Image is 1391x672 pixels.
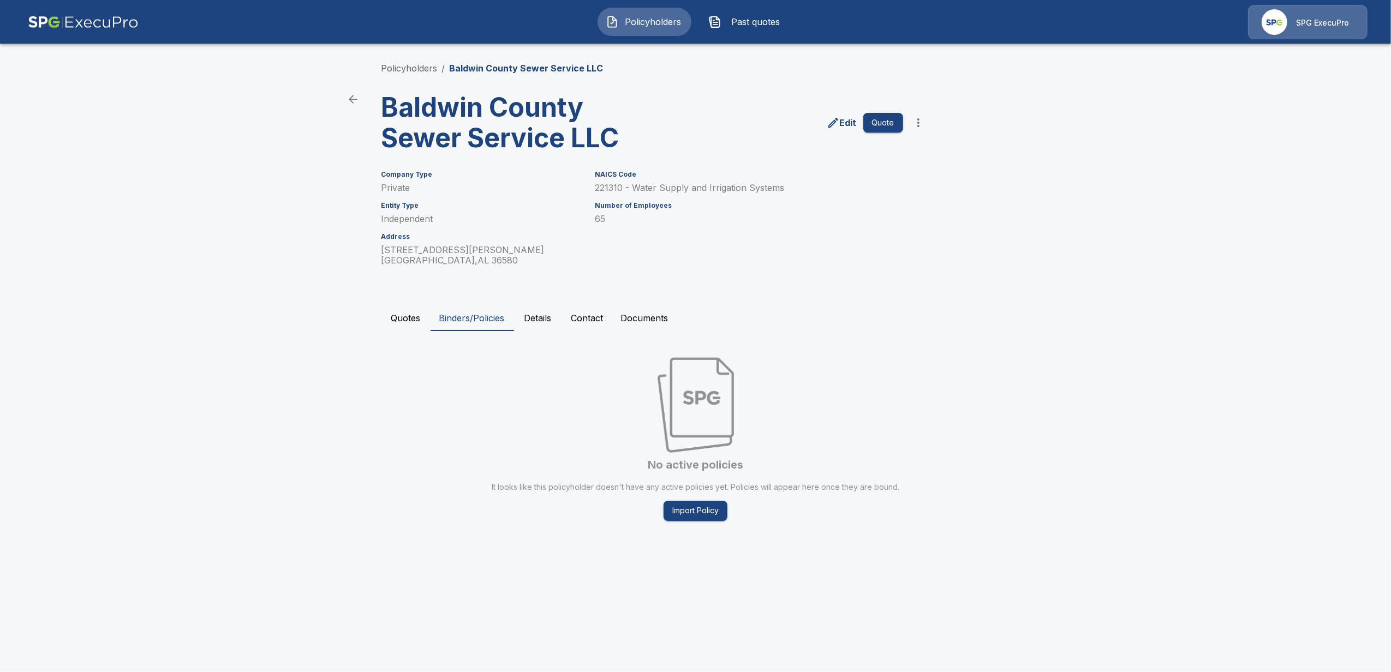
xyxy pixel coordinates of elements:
nav: breadcrumb [381,62,604,75]
span: Past quotes [726,15,786,28]
p: Edit [840,116,857,129]
img: Agency Icon [1262,9,1287,35]
button: Policyholders IconPolicyholders [598,8,691,36]
p: Private [381,183,582,193]
p: It looks like this policyholder doesn't have any active policies yet. Policies will appear here o... [492,482,899,492]
p: 221310 - Water Supply and Irrigation Systems [595,183,903,193]
div: policyholder tabs [381,305,1010,331]
button: Quotes [381,305,431,331]
h6: Company Type [381,171,582,178]
h3: Baldwin County Sewer Service LLC [381,92,651,153]
p: Independent [381,214,582,224]
img: AA Logo [28,5,139,39]
h6: Number of Employees [595,202,903,209]
img: Empty state [658,357,734,453]
p: SPG ExecuPro [1296,17,1349,28]
h6: No active policies [648,457,743,473]
button: Past quotes IconPast quotes [700,8,794,36]
img: Past quotes Icon [708,15,721,28]
a: edit [825,114,859,131]
h6: NAICS Code [595,171,903,178]
a: Policyholders [381,63,438,74]
p: [STREET_ADDRESS][PERSON_NAME] [GEOGRAPHIC_DATA] , AL 36580 [381,245,582,266]
span: Policyholders [623,15,683,28]
button: Binders/Policies [431,305,514,331]
button: Quote [863,113,903,133]
a: Agency IconSPG ExecuPro [1248,5,1368,39]
a: back [342,88,364,110]
h6: Address [381,233,582,241]
button: Details [514,305,563,331]
button: Documents [612,305,677,331]
li: / [442,62,445,75]
p: 65 [595,214,903,224]
button: Contact [563,305,612,331]
p: Baldwin County Sewer Service LLC [450,62,604,75]
button: Import Policy [664,501,727,521]
img: Policyholders Icon [606,15,619,28]
button: more [908,112,929,134]
h6: Entity Type [381,202,582,209]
